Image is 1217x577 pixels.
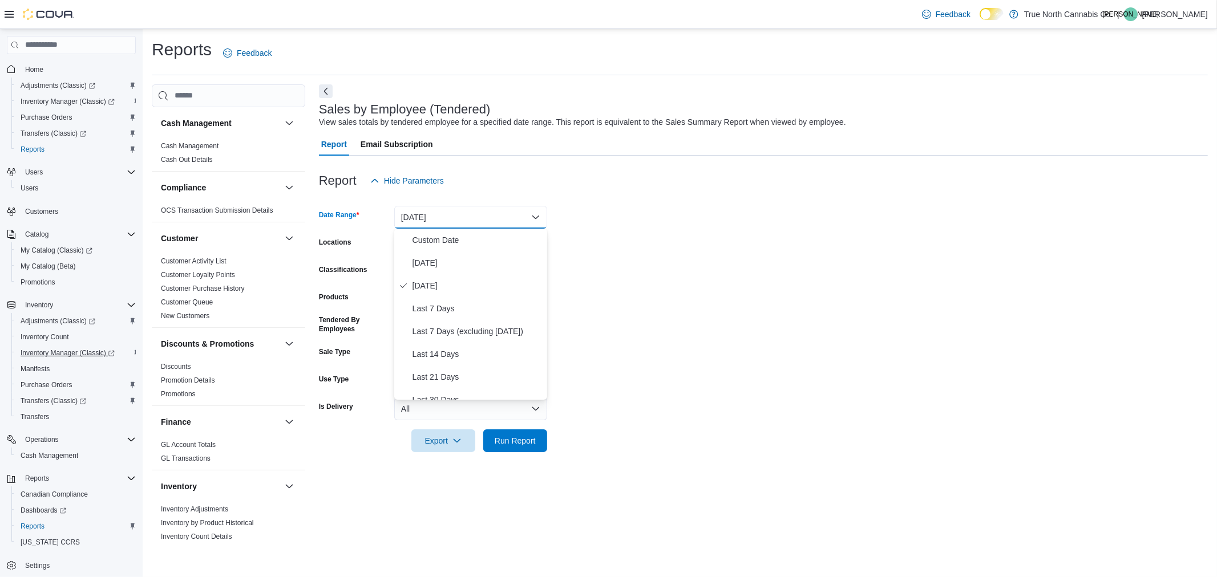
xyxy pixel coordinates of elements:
[483,429,547,452] button: Run Report
[152,360,305,405] div: Discounts & Promotions
[21,538,80,547] span: [US_STATE] CCRS
[161,441,216,449] a: GL Account Totals
[161,416,280,428] button: Finance
[21,227,136,241] span: Catalog
[21,348,115,357] span: Inventory Manager (Classic)
[161,312,209,320] a: New Customers
[21,165,136,179] span: Users
[161,533,232,541] a: Inventory Count Details
[21,472,136,485] span: Reports
[21,506,66,515] span: Dashboards
[2,432,140,448] button: Operations
[11,502,140,518] a: Dashboards
[21,227,53,241] button: Catalog
[11,313,140,329] a: Adjustments (Classic)
[21,165,47,179] button: Users
[161,362,191,371] span: Discounts
[161,206,273,214] a: OCS Transaction Submission Details
[7,56,136,570] nav: Complex example
[1124,7,1138,21] div: Jeff Allen
[11,448,140,464] button: Cash Management
[152,438,305,470] div: Finance
[161,271,235,279] a: Customer Loyalty Points
[11,345,140,361] a: Inventory Manager (Classic)
[282,415,296,429] button: Finance
[21,129,86,138] span: Transfers (Classic)
[16,243,136,257] span: My Catalog (Classic)
[25,230,48,239] span: Catalog
[21,412,49,421] span: Transfers
[411,429,475,452] button: Export
[413,256,543,270] span: [DATE]
[16,111,77,124] a: Purchase Orders
[161,505,228,514] span: Inventory Adjustments
[25,168,43,177] span: Users
[16,314,100,328] a: Adjustments (Classic)
[11,141,140,157] button: Reports
[11,94,140,109] a: Inventory Manager (Classic)
[21,262,76,271] span: My Catalog (Beta)
[361,133,433,156] span: Email Subscription
[21,433,63,446] button: Operations
[11,78,140,94] a: Adjustments (Classic)
[161,440,216,449] span: GL Account Totals
[21,97,115,106] span: Inventory Manager (Classic)
[21,490,88,499] span: Canadian Compliance
[161,390,196,398] a: Promotions
[16,314,136,328] span: Adjustments (Classic)
[16,503,136,517] span: Dashboards
[16,259,80,273] a: My Catalog (Beta)
[16,519,49,533] a: Reports
[16,410,136,424] span: Transfers
[1103,7,1159,21] span: [PERSON_NAME]
[161,117,280,129] button: Cash Management
[21,205,63,218] a: Customers
[25,300,53,310] span: Inventory
[21,433,136,446] span: Operations
[161,182,206,193] h3: Compliance
[16,487,136,501] span: Canadian Compliance
[161,182,280,193] button: Compliance
[161,311,209,320] span: New Customers
[161,338,254,350] h3: Discounts & Promotions
[16,181,43,195] a: Users
[21,559,54,572] a: Settings
[394,229,547,400] div: Select listbox
[2,470,140,486] button: Reports
[319,103,491,116] h3: Sales by Employee (Tendered)
[21,298,136,312] span: Inventory
[16,330,74,344] a: Inventory Count
[2,203,140,220] button: Customers
[16,346,119,360] a: Inventory Manager (Classic)
[1142,7,1208,21] p: [PERSON_NAME]
[21,63,48,76] a: Home
[161,532,232,541] span: Inventory Count Details
[219,42,276,64] a: Feedback
[16,143,136,156] span: Reports
[394,397,547,420] button: All
[21,380,72,389] span: Purchase Orders
[161,257,227,265] a: Customer Activity List
[25,435,59,444] span: Operations
[413,324,543,338] span: Last 7 Days (excluding [DATE])
[2,297,140,313] button: Inventory
[21,396,86,405] span: Transfers (Classic)
[11,486,140,502] button: Canadian Compliance
[161,141,219,151] span: Cash Management
[161,117,232,129] h3: Cash Management
[161,389,196,399] span: Promotions
[16,449,136,462] span: Cash Management
[16,362,54,376] a: Manifests
[366,169,448,192] button: Hide Parameters
[282,181,296,194] button: Compliance
[21,451,78,460] span: Cash Management
[161,233,280,244] button: Customer
[319,402,353,411] label: Is Delivery
[152,38,212,61] h1: Reports
[25,474,49,483] span: Reports
[917,3,975,26] a: Feedback
[11,361,140,377] button: Manifests
[25,65,43,74] span: Home
[11,180,140,196] button: Users
[282,231,296,245] button: Customer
